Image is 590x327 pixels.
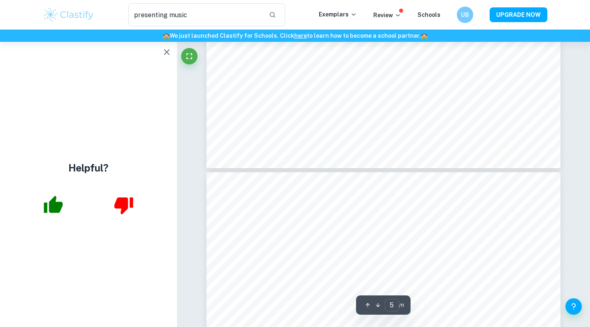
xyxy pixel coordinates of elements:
button: Fullscreen [181,48,197,64]
h6: We just launched Clastify for Schools. Click to learn how to become a school partner. [2,31,588,40]
button: UB [457,7,473,23]
p: Review [373,11,401,20]
span: 🏫 [163,32,170,39]
button: Help and Feedback [565,298,582,315]
h6: UB [461,10,470,19]
span: 🏫 [421,32,428,39]
h4: Helpful? [68,160,109,175]
p: Exemplars [319,10,357,19]
span: / 11 [399,302,404,309]
input: Search for any exemplars... [128,3,262,26]
button: UPGRADE NOW [490,7,547,22]
img: Clastify logo [43,7,95,23]
a: here [294,32,307,39]
a: Schools [418,11,440,18]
